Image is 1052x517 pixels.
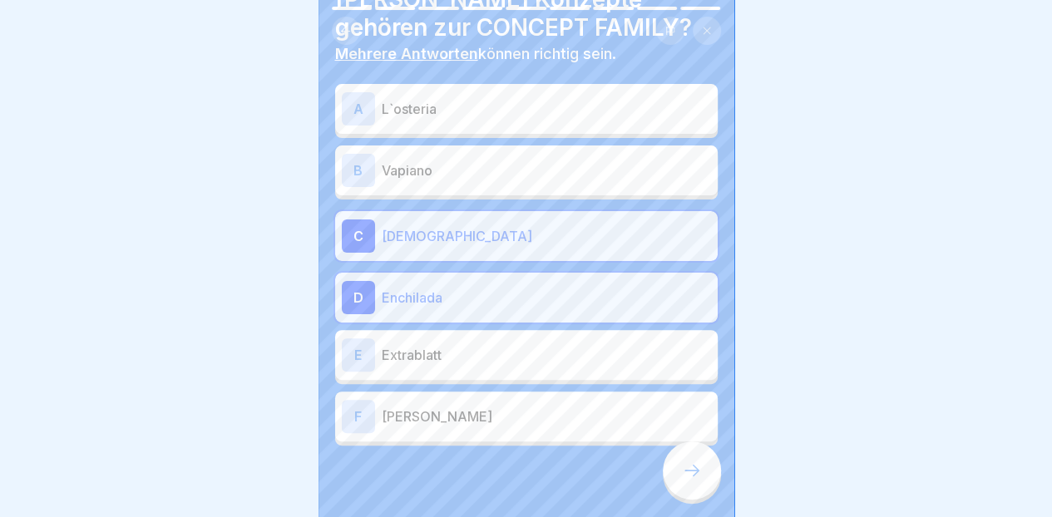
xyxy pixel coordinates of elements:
[382,160,711,180] p: Vapiano
[382,99,711,119] p: L`osteria
[342,400,375,433] div: F
[382,288,711,308] p: Enchilada
[382,226,711,246] p: [DEMOGRAPHIC_DATA]
[335,45,478,62] b: Mehrere Antworten
[342,219,375,253] div: C
[342,92,375,126] div: A
[335,45,718,63] p: können richtig sein.
[382,406,711,426] p: [PERSON_NAME]
[342,154,375,187] div: B
[342,281,375,314] div: D
[342,338,375,372] div: E
[382,345,711,365] p: Extrablatt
